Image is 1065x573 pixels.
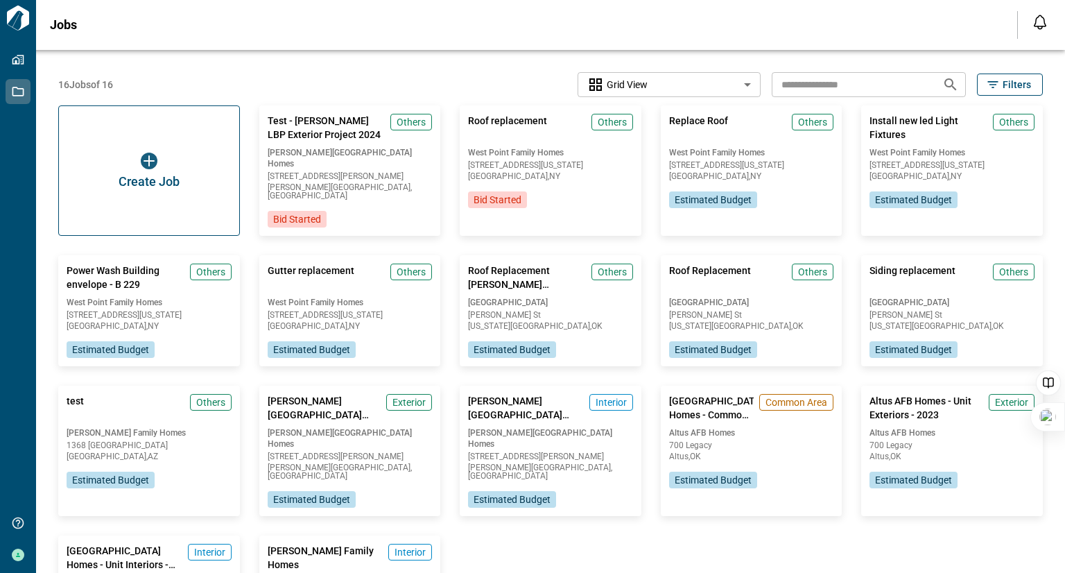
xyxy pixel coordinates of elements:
[596,395,627,409] span: Interior
[669,147,834,158] span: West Point Family Homes
[268,311,433,319] span: [STREET_ADDRESS][US_STATE]
[675,473,752,487] span: Estimated Budget
[72,473,149,487] span: Estimated Budget
[67,427,232,438] span: [PERSON_NAME] Family Homes
[468,322,633,330] span: [US_STATE][GEOGRAPHIC_DATA] , OK
[395,545,426,559] span: Interior
[869,394,983,422] span: Altus AFB Homes - Unit Exteriors - 2023
[937,71,964,99] button: Search jobs
[578,71,761,99] div: Without label
[875,343,952,357] span: Estimated Budget
[268,544,383,572] span: [PERSON_NAME] Family Homes
[1029,11,1051,33] button: Open notification feed
[468,297,633,308] span: [GEOGRAPHIC_DATA]
[474,493,551,506] span: Estimated Budget
[669,114,728,142] span: Replace Roof
[999,265,1028,279] span: Others
[869,172,1034,180] span: [GEOGRAPHIC_DATA] , NY
[268,114,386,142] span: Test - [PERSON_NAME] LBP Exterior Project 2024
[397,115,426,129] span: Others
[669,427,834,438] span: Altus AFB Homes
[67,322,232,330] span: [GEOGRAPHIC_DATA] , NY
[468,463,633,480] span: [PERSON_NAME][GEOGRAPHIC_DATA] , [GEOGRAPHIC_DATA]
[999,115,1028,129] span: Others
[273,212,321,226] span: Bid Started
[268,322,433,330] span: [GEOGRAPHIC_DATA] , NY
[468,172,633,180] span: [GEOGRAPHIC_DATA] , NY
[869,322,1034,330] span: [US_STATE][GEOGRAPHIC_DATA] , OK
[268,394,381,422] span: [PERSON_NAME][GEOGRAPHIC_DATA] Homes - Exteriors - 2023
[598,115,627,129] span: Others
[58,78,113,92] span: 16 Jobs of 16
[468,264,586,291] span: Roof Replacement [PERSON_NAME][GEOGRAPHIC_DATA]
[669,297,834,308] span: [GEOGRAPHIC_DATA]
[669,311,834,319] span: [PERSON_NAME] St
[468,427,633,450] span: [PERSON_NAME][GEOGRAPHIC_DATA] Homes
[67,544,182,572] span: [GEOGRAPHIC_DATA] Homes - Unit Interiors - 2023
[268,427,433,450] span: [PERSON_NAME][GEOGRAPHIC_DATA] Homes
[869,297,1034,308] span: [GEOGRAPHIC_DATA]
[196,265,225,279] span: Others
[50,18,77,32] span: Jobs
[675,343,752,357] span: Estimated Budget
[268,147,433,169] span: [PERSON_NAME][GEOGRAPHIC_DATA] Homes
[869,161,1034,169] span: [STREET_ADDRESS][US_STATE]
[1003,78,1031,92] span: Filters
[669,322,834,330] span: [US_STATE][GEOGRAPHIC_DATA] , OK
[141,153,157,169] img: icon button
[869,427,1034,438] span: Altus AFB Homes
[669,441,834,450] span: 700 Legacy
[397,265,426,279] span: Others
[669,172,834,180] span: [GEOGRAPHIC_DATA] , NY
[607,78,648,92] span: Grid View
[468,147,633,158] span: West Point Family Homes
[798,115,827,129] span: Others
[268,172,433,180] span: [STREET_ADDRESS][PERSON_NAME]
[468,311,633,319] span: [PERSON_NAME] St
[474,193,521,207] span: Bid Started
[977,74,1043,96] button: Filters
[268,297,433,308] span: West Point Family Homes
[995,395,1028,409] span: Exterior
[194,545,225,559] span: Interior
[675,193,752,207] span: Estimated Budget
[669,264,751,291] span: Roof Replacement
[869,147,1034,158] span: West Point Family Homes
[67,441,232,450] span: 1368 [GEOGRAPHIC_DATA]
[468,452,633,461] span: [STREET_ADDRESS][PERSON_NAME]
[196,395,225,409] span: Others
[273,343,350,357] span: Estimated Budget
[765,395,827,409] span: Common Area
[869,441,1034,450] span: 700 Legacy
[669,452,834,461] span: Altus , OK
[669,161,834,169] span: [STREET_ADDRESS][US_STATE]
[67,311,232,319] span: [STREET_ADDRESS][US_STATE]
[468,161,633,169] span: [STREET_ADDRESS][US_STATE]
[268,264,354,291] span: Gutter replacement
[268,463,433,480] span: [PERSON_NAME][GEOGRAPHIC_DATA] , [GEOGRAPHIC_DATA]
[875,473,952,487] span: Estimated Budget
[67,394,84,422] span: test
[798,265,827,279] span: Others
[268,183,433,200] span: [PERSON_NAME][GEOGRAPHIC_DATA] , [GEOGRAPHIC_DATA]
[869,114,987,142] span: Install new led Light Fixtures
[869,452,1034,461] span: Altus , OK
[72,343,149,357] span: Estimated Budget
[273,493,350,506] span: Estimated Budget
[268,452,433,461] span: [STREET_ADDRESS][PERSON_NAME]
[474,343,551,357] span: Estimated Budget
[392,395,426,409] span: Exterior
[598,265,627,279] span: Others
[869,264,955,291] span: Siding replacement
[67,264,184,291] span: Power Wash Building envelope - B 229
[875,193,952,207] span: Estimated Budget
[67,452,232,461] span: [GEOGRAPHIC_DATA] , AZ
[869,311,1034,319] span: [PERSON_NAME] St
[67,297,232,308] span: West Point Family Homes
[669,394,754,422] span: [GEOGRAPHIC_DATA] Homes - Common Areas - 2023
[468,394,584,422] span: [PERSON_NAME][GEOGRAPHIC_DATA] Homes - Unit Interiors - 2023
[468,114,547,142] span: Roof replacement
[119,175,180,189] span: Create Job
